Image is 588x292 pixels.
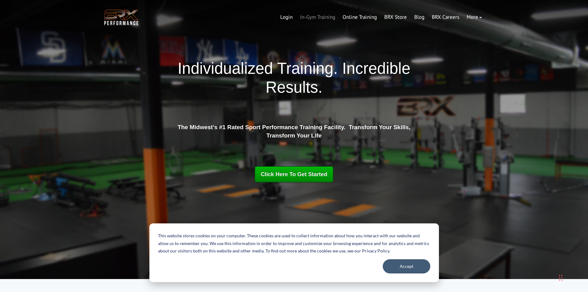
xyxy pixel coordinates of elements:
[500,225,588,292] iframe: Chat Widget
[103,8,140,27] img: BRX Transparent Logo-2
[277,10,486,25] div: Navigation Menu
[175,59,413,116] h1: Individualized Training. Incredible Results.
[296,10,339,25] a: In-Gym Training
[428,10,463,25] a: BRX Careers
[149,223,439,282] div: Cookie banner
[177,124,410,139] strong: The Midwest's #1 Rated Sport Performance Training Facility. Transform Your Skills, Transform Your...
[381,10,411,25] a: BRX Store
[255,166,334,182] a: Click Here To Get Started
[339,10,381,25] a: Online Training
[559,269,563,287] div: Drag
[158,232,430,255] p: This website stores cookies on your computer. These cookies are used to collect information about...
[383,259,430,273] button: Accept
[261,171,327,177] span: Click Here To Get Started
[411,10,428,25] a: Blog
[463,10,486,25] a: More
[277,10,296,25] a: Login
